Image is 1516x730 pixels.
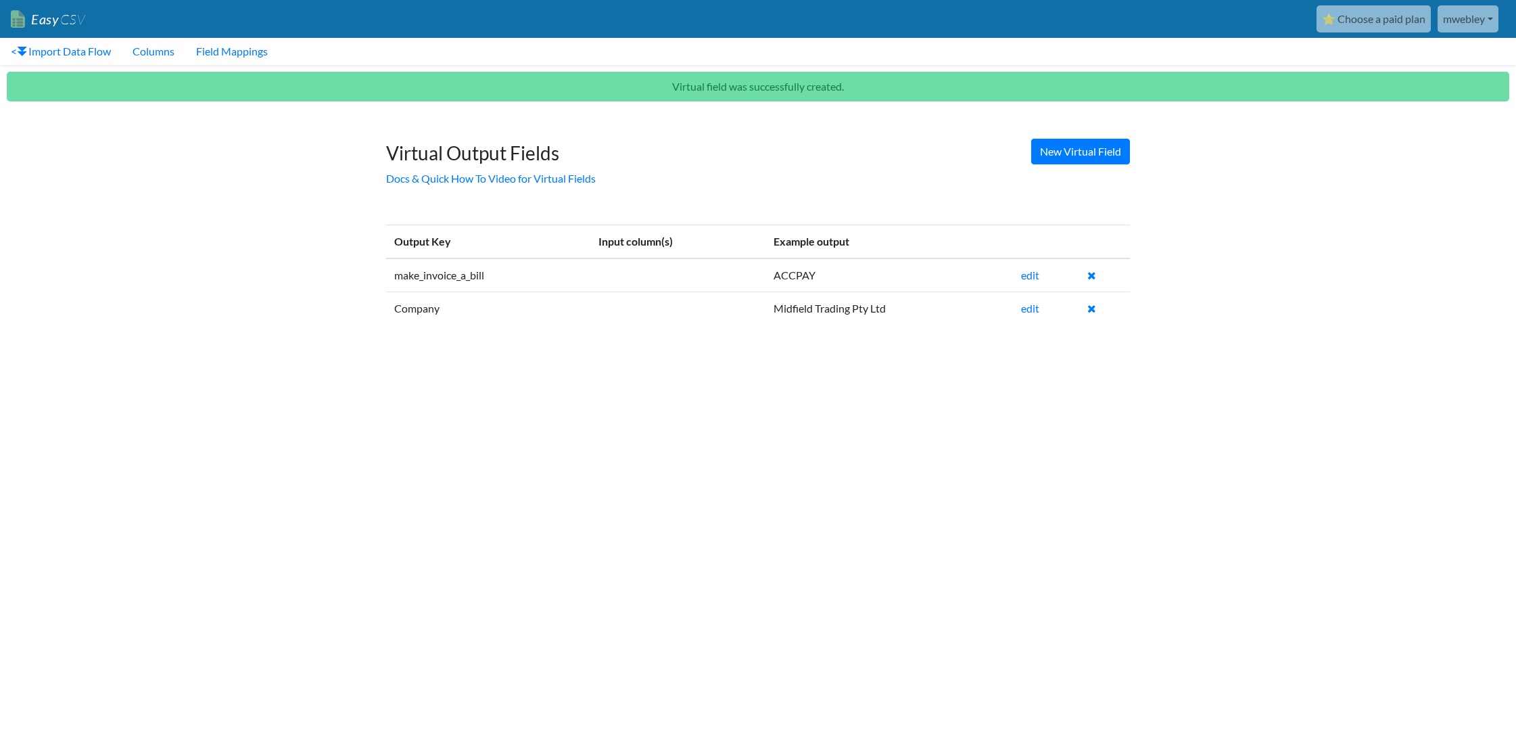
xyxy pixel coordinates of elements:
[386,292,590,325] td: Company
[1031,139,1130,164] a: New Virtual Field
[7,72,1509,101] p: Virtual field was successfully created.
[122,38,185,65] a: Columns
[1021,302,1039,315] a: edit
[185,38,279,65] a: Field Mappings
[11,5,85,33] a: EasyCSV
[1438,5,1498,32] a: mwebley
[386,129,1130,165] h1: Virtual Output Fields
[1317,5,1431,32] a: ⭐ Choose a paid plan
[1021,269,1039,281] a: edit
[765,258,1013,292] td: ACCPAY
[386,172,596,185] a: Docs & Quick How To Video for Virtual Fields
[386,225,590,258] th: Output Key
[590,225,765,258] th: Input column(s)
[59,11,85,28] span: CSV
[386,258,590,292] td: make_invoice_a_bill
[765,292,1013,325] td: Midfield Trading Pty Ltd
[765,225,1013,258] th: Example output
